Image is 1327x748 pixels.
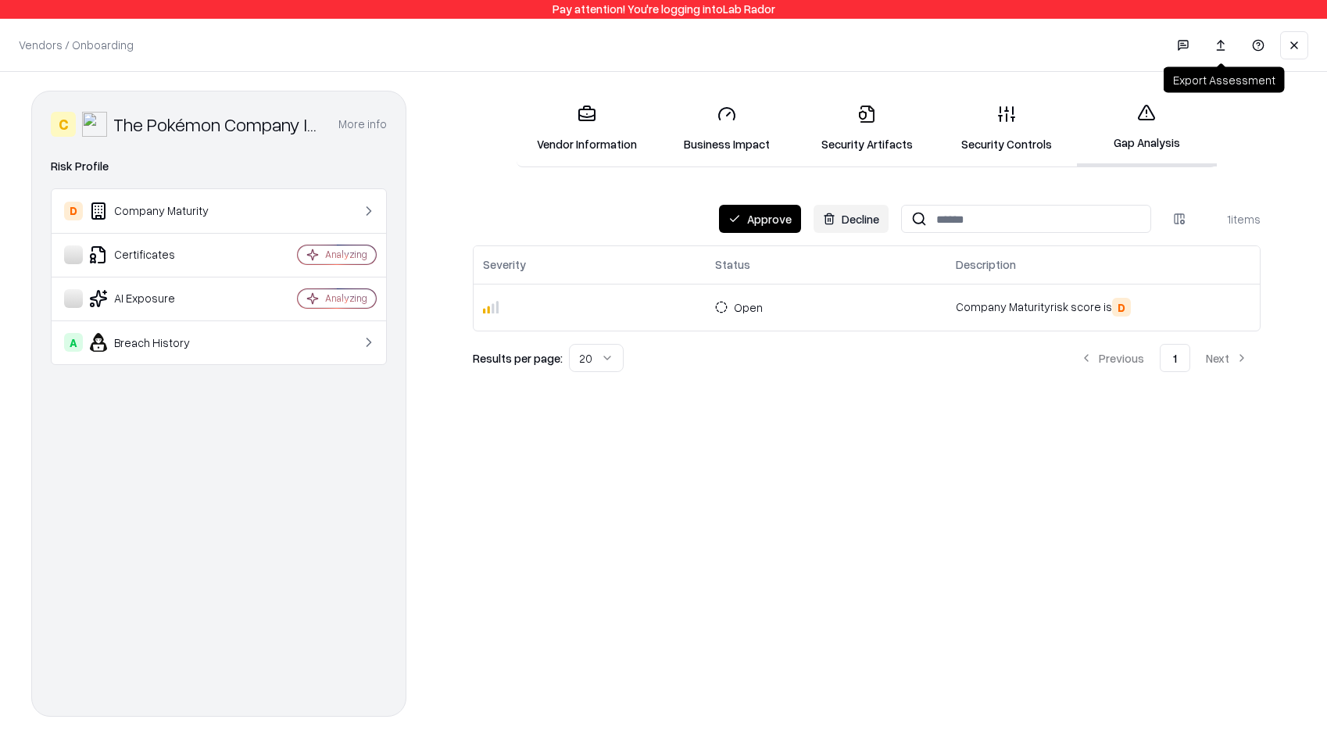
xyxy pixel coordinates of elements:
div: C [51,112,76,137]
div: AI Exposure [64,289,251,308]
div: Analyzing [325,292,367,305]
div: D [1112,298,1131,317]
div: Severity [483,256,526,273]
a: Security Controls [937,92,1077,165]
div: The Pokémon Company International [113,112,320,137]
p: Company Maturity risk score is [956,298,1250,317]
div: D [64,202,83,220]
img: The Pokémon Company International [82,112,107,137]
button: More info [338,110,387,138]
div: Certificates [64,245,251,264]
button: Approve [719,205,801,233]
button: 1 [1160,344,1190,372]
div: Company Maturity [64,202,251,220]
button: Open [715,295,786,320]
div: Breach History [64,333,251,352]
nav: pagination [1068,344,1261,372]
p: Results per page: [473,350,563,367]
div: Open [734,299,763,316]
a: Gap Analysis [1077,91,1217,166]
div: Description [956,256,1016,273]
button: Decline [814,205,889,233]
div: A [64,333,83,352]
p: Export Assessment [1173,72,1275,88]
a: Business Impact [656,92,796,165]
div: 1 items [1198,211,1261,227]
div: Risk Profile [51,157,387,176]
div: Analyzing [325,248,367,261]
a: Vendor Information [517,92,656,165]
p: Vendors / Onboarding [19,37,134,53]
div: Status [715,256,750,273]
a: Security Artifacts [796,92,936,165]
